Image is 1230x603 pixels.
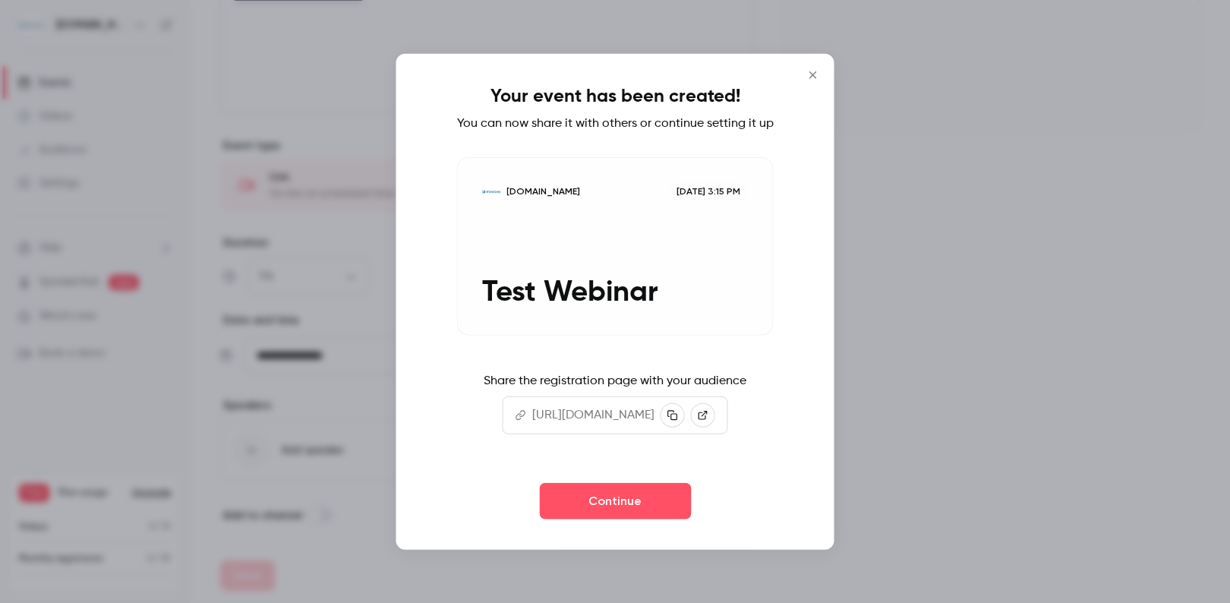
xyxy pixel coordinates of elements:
[539,482,691,519] button: Continue
[457,115,774,133] p: You can now share it with others or continue setting it up
[532,406,654,424] p: [URL][DOMAIN_NAME]
[484,371,746,390] p: Share the registration page with your audience
[798,60,828,90] button: Close
[668,182,748,201] span: [DATE] 3:15 PM
[482,276,749,310] p: Test Webinar
[490,84,740,109] h1: Your event has been created!
[482,182,501,201] img: Test Webinar
[506,185,580,198] p: [DOMAIN_NAME]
